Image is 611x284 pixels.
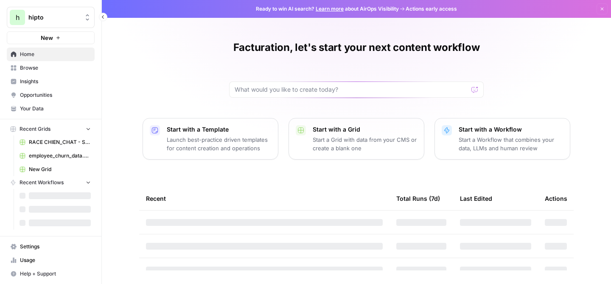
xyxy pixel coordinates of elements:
[434,118,570,160] button: Start with a WorkflowStart a Workflow that combines your data, LLMs and human review
[316,6,344,12] a: Learn more
[146,187,383,210] div: Recent
[313,125,417,134] p: Start with a Grid
[7,240,95,253] a: Settings
[313,135,417,152] p: Start a Grid with data from your CMS or create a blank one
[7,48,95,61] a: Home
[20,256,91,264] span: Usage
[406,5,457,13] span: Actions early access
[20,91,91,99] span: Opportunities
[20,105,91,112] span: Your Data
[459,125,563,134] p: Start with a Workflow
[459,135,563,152] p: Start a Workflow that combines your data, LLMs and human review
[16,135,95,149] a: RACE CHIEN_CHAT - SANTEVET - GLOBAL.csv
[396,187,440,210] div: Total Runs (7d)
[20,78,91,85] span: Insights
[16,149,95,163] a: employee_churn_data.csv
[20,64,91,72] span: Browse
[256,5,399,13] span: Ready to win AI search? about AirOps Visibility
[29,166,91,173] span: New Grid
[7,123,95,135] button: Recent Grids
[20,125,50,133] span: Recent Grids
[41,34,53,42] span: New
[7,253,95,267] a: Usage
[7,61,95,75] a: Browse
[16,12,20,22] span: h
[20,270,91,278] span: Help + Support
[20,243,91,250] span: Settings
[289,118,424,160] button: Start with a GridStart a Grid with data from your CMS or create a blank one
[233,41,480,54] h1: Facturation, let's start your next content workflow
[20,179,64,186] span: Recent Workflows
[143,118,278,160] button: Start with a TemplateLaunch best-practice driven templates for content creation and operations
[7,176,95,189] button: Recent Workflows
[235,85,468,94] input: What would you like to create today?
[28,13,80,22] span: hipto
[16,163,95,176] a: New Grid
[167,135,271,152] p: Launch best-practice driven templates for content creation and operations
[29,152,91,160] span: employee_churn_data.csv
[20,51,91,58] span: Home
[460,187,492,210] div: Last Edited
[7,31,95,44] button: New
[29,138,91,146] span: RACE CHIEN_CHAT - SANTEVET - GLOBAL.csv
[545,187,567,210] div: Actions
[7,267,95,281] button: Help + Support
[7,88,95,102] a: Opportunities
[7,102,95,115] a: Your Data
[7,75,95,88] a: Insights
[167,125,271,134] p: Start with a Template
[7,7,95,28] button: Workspace: hipto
